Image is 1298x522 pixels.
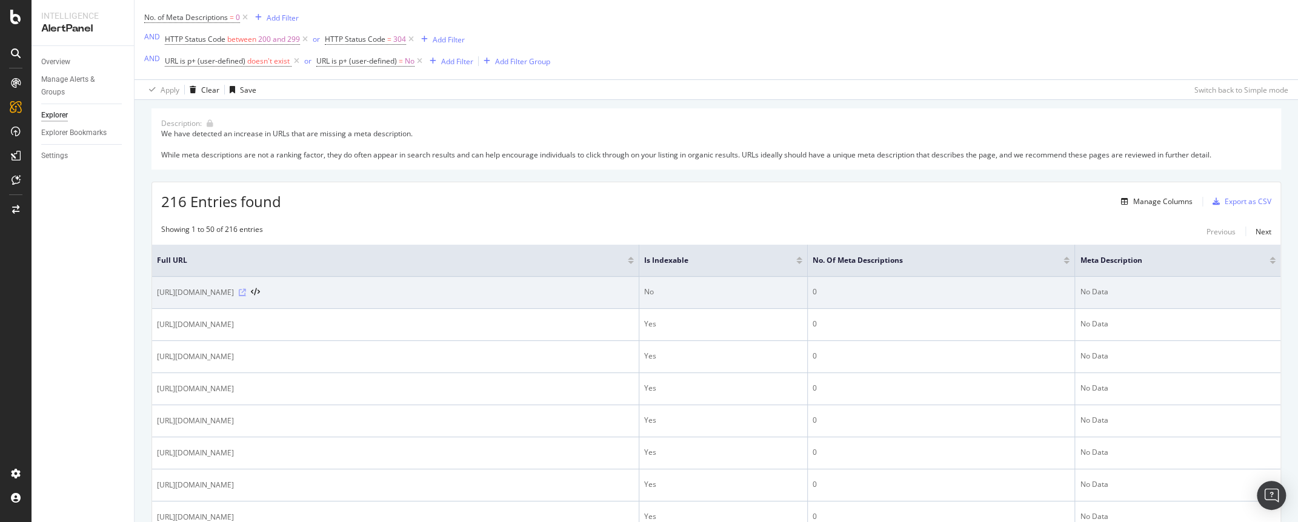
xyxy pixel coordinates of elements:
[185,80,219,99] button: Clear
[157,447,234,459] span: [URL][DOMAIN_NAME]
[313,33,320,45] button: or
[325,34,385,44] span: HTTP Status Code
[144,80,179,99] button: Apply
[161,85,179,95] div: Apply
[441,56,473,67] div: Add Filter
[144,53,160,64] button: AND
[1208,192,1271,211] button: Export as CSV
[813,255,1045,266] span: No. of Meta Descriptions
[239,289,246,296] a: Visit Online Page
[416,32,465,47] button: Add Filter
[251,288,260,297] button: View HTML Source
[1116,194,1193,209] button: Manage Columns
[313,34,320,44] div: or
[644,479,803,490] div: Yes
[157,255,610,266] span: Full URL
[304,55,311,67] button: or
[479,54,550,68] button: Add Filter Group
[1080,447,1276,458] div: No Data
[644,415,803,426] div: Yes
[1225,196,1271,206] div: Export as CSV
[41,56,70,68] div: Overview
[1080,286,1276,297] div: No Data
[425,54,473,68] button: Add Filter
[41,10,124,22] div: Intelligence
[393,31,406,48] span: 304
[230,12,234,22] span: =
[1080,383,1276,394] div: No Data
[813,351,1070,362] div: 0
[161,191,281,211] span: 216 Entries found
[1206,226,1236,237] div: Previous
[267,13,299,23] div: Add Filter
[813,286,1070,297] div: 0
[644,286,803,297] div: No
[1080,319,1276,329] div: No Data
[41,150,125,162] a: Settings
[1194,85,1288,95] div: Switch back to Simple mode
[247,56,290,66] span: doesn't exist
[813,415,1070,426] div: 0
[495,56,550,67] div: Add Filter Group
[161,118,202,128] div: Description:
[165,34,225,44] span: HTTP Status Code
[813,511,1070,522] div: 0
[41,22,124,36] div: AlertPanel
[405,53,414,70] span: No
[144,31,160,42] div: AND
[399,56,403,66] span: =
[157,319,234,331] span: [URL][DOMAIN_NAME]
[41,109,68,122] div: Explorer
[433,35,465,45] div: Add Filter
[157,383,234,395] span: [URL][DOMAIN_NAME]
[240,85,256,95] div: Save
[157,351,234,363] span: [URL][DOMAIN_NAME]
[1257,481,1286,510] div: Open Intercom Messenger
[144,31,160,42] button: AND
[165,56,245,66] span: URL is p+ (user-defined)
[644,447,803,458] div: Yes
[813,319,1070,329] div: 0
[41,150,68,162] div: Settings
[813,479,1070,490] div: 0
[236,9,240,26] span: 0
[1080,479,1276,490] div: No Data
[1080,415,1276,426] div: No Data
[644,383,803,394] div: Yes
[41,73,114,99] div: Manage Alerts & Groups
[157,479,234,491] span: [URL][DOMAIN_NAME]
[1206,224,1236,239] button: Previous
[644,319,803,329] div: Yes
[227,34,256,44] span: between
[316,56,397,66] span: URL is p+ (user-defined)
[1190,80,1288,99] button: Switch back to Simple mode
[250,10,299,25] button: Add Filter
[161,224,263,239] div: Showing 1 to 50 of 216 entries
[387,34,391,44] span: =
[644,351,803,362] div: Yes
[1133,196,1193,206] div: Manage Columns
[1080,351,1276,362] div: No Data
[41,127,107,139] div: Explorer Bookmarks
[1256,226,1271,237] div: Next
[1080,255,1251,266] span: Meta Description
[41,73,125,99] a: Manage Alerts & Groups
[304,56,311,66] div: or
[41,127,125,139] a: Explorer Bookmarks
[157,286,234,299] span: [URL][DOMAIN_NAME]
[157,415,234,427] span: [URL][DOMAIN_NAME]
[201,85,219,95] div: Clear
[1080,511,1276,522] div: No Data
[1256,224,1271,239] button: Next
[644,511,803,522] div: Yes
[161,128,1271,159] div: We have detected an increase in URLs that are missing a meta description. While meta descriptions...
[41,109,125,122] a: Explorer
[144,12,228,22] span: No. of Meta Descriptions
[258,31,300,48] span: 200 and 299
[225,80,256,99] button: Save
[41,56,125,68] a: Overview
[644,255,779,266] span: Is Indexable
[813,383,1070,394] div: 0
[813,447,1070,458] div: 0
